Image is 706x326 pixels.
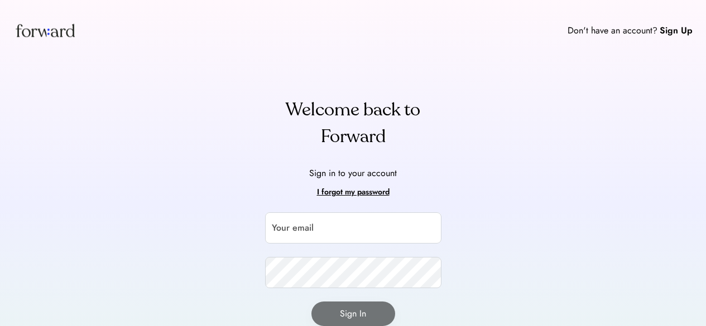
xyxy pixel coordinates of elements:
[13,13,77,47] img: Forward logo
[660,24,693,37] div: Sign Up
[309,167,397,180] div: Sign in to your account
[265,96,441,150] div: Welcome back to Forward
[317,186,390,199] div: I forgot my password
[311,301,395,326] button: Sign In
[568,24,657,37] div: Don't have an account?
